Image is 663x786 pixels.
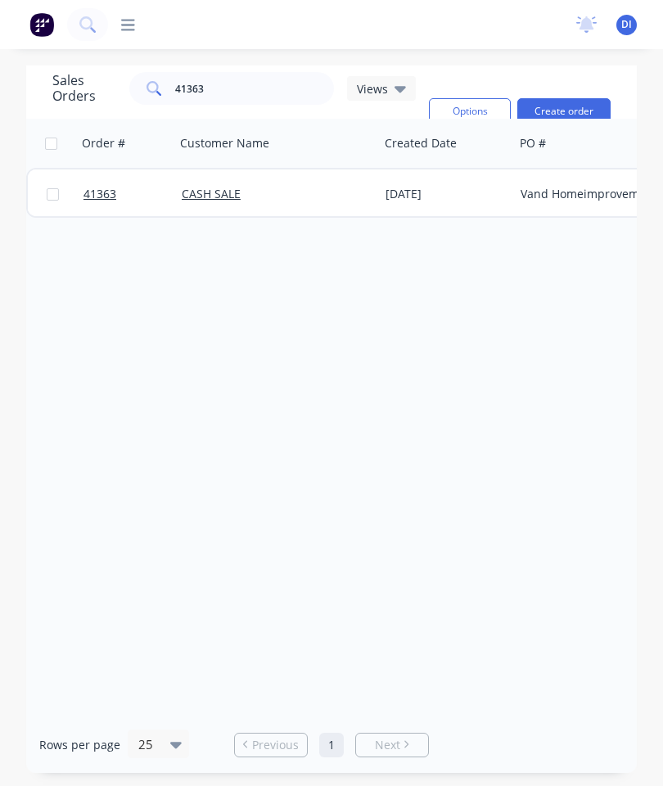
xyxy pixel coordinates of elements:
span: Previous [252,737,299,753]
span: Next [375,737,400,753]
span: Views [357,80,388,97]
a: CASH SALE [182,186,241,201]
div: Order # [82,135,125,151]
button: Create order [517,98,611,124]
div: [DATE] [386,186,507,202]
button: Options [429,98,511,124]
a: Next page [356,737,428,753]
a: Page 1 is your current page [319,733,344,757]
img: Factory [29,12,54,37]
input: Search... [175,72,335,105]
h1: Sales Orders [52,73,116,104]
ul: Pagination [228,733,435,757]
a: Previous page [235,737,307,753]
span: Rows per page [39,737,120,753]
div: Customer Name [180,135,269,151]
span: 41363 [83,186,116,202]
div: PO # [520,135,546,151]
span: DI [621,17,632,32]
a: 41363 [83,169,182,219]
div: Created Date [385,135,457,151]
